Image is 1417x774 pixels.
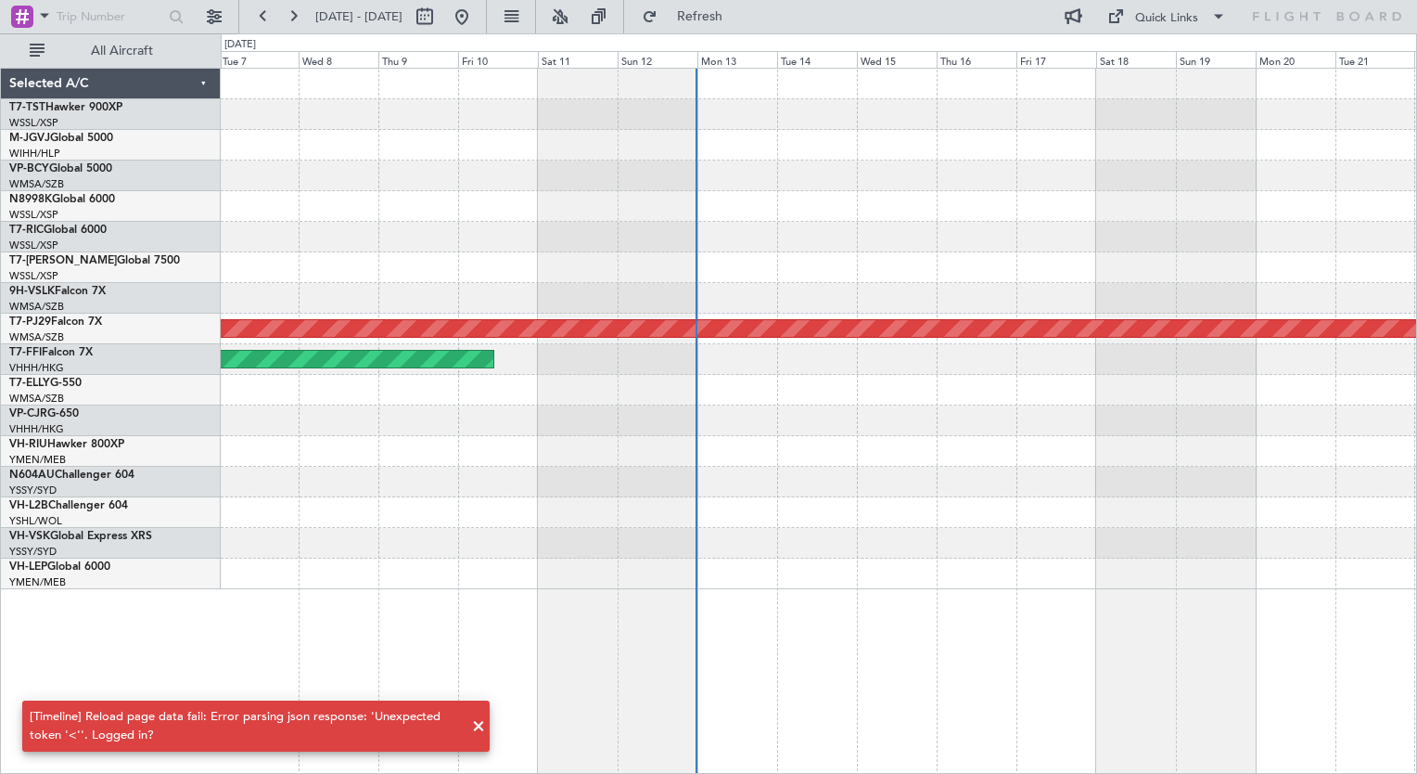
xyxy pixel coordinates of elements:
a: VH-LEPGlobal 6000 [9,561,110,573]
a: VHHH/HKG [9,361,64,375]
a: WMSA/SZB [9,330,64,344]
div: Fri 17 [1016,51,1096,68]
a: M-JGVJGlobal 5000 [9,133,113,144]
button: Refresh [633,2,745,32]
a: VH-VSKGlobal Express XRS [9,531,152,542]
span: T7-[PERSON_NAME] [9,255,117,266]
a: YSSY/SYD [9,484,57,497]
a: T7-ELLYG-550 [9,378,82,389]
span: N604AU [9,470,55,481]
span: T7-RIC [9,225,44,236]
a: YSHL/WOL [9,514,62,528]
a: WSSL/XSP [9,208,58,222]
a: VP-BCYGlobal 5000 [9,163,112,174]
a: YSSY/SYD [9,545,57,559]
div: Sat 18 [1096,51,1176,68]
a: N604AUChallenger 604 [9,470,134,481]
span: VH-LEP [9,561,47,573]
a: N8998KGlobal 6000 [9,194,115,205]
div: Sun 12 [618,51,697,68]
a: YMEN/MEB [9,453,66,467]
div: Fri 10 [458,51,538,68]
span: T7-TST [9,102,45,113]
span: N8998K [9,194,52,205]
span: All Aircraft [48,45,196,58]
a: VHHH/HKG [9,422,64,436]
a: WSSL/XSP [9,239,58,252]
a: WMSA/SZB [9,392,64,406]
span: Refresh [661,10,739,23]
span: VP-CJR [9,408,47,419]
div: Thu 16 [937,51,1016,68]
span: T7-FFI [9,347,42,358]
a: WMSA/SZB [9,177,64,191]
a: WIHH/HLP [9,147,60,161]
a: YMEN/MEB [9,575,66,589]
div: Sat 11 [538,51,618,68]
div: Mon 13 [697,51,777,68]
button: All Aircraft [20,36,201,66]
a: WSSL/XSP [9,116,58,130]
span: VP-BCY [9,163,49,174]
span: VH-RIU [9,439,47,450]
div: Mon 20 [1256,51,1335,68]
div: Thu 9 [378,51,458,68]
span: VH-L2B [9,500,48,511]
input: Trip Number [57,3,163,31]
a: T7-[PERSON_NAME]Global 7500 [9,255,180,266]
button: Quick Links [1098,2,1235,32]
a: WSSL/XSP [9,269,58,283]
a: VP-CJRG-650 [9,408,79,419]
div: Tue 21 [1335,51,1415,68]
div: Wed 8 [299,51,378,68]
a: WMSA/SZB [9,300,64,314]
a: T7-FFIFalcon 7X [9,347,93,358]
div: Tue 14 [777,51,857,68]
div: Tue 7 [219,51,299,68]
span: T7-ELLY [9,378,50,389]
span: VH-VSK [9,531,50,542]
a: VH-L2BChallenger 604 [9,500,128,511]
a: T7-TSTHawker 900XP [9,102,122,113]
span: 9H-VSLK [9,286,55,297]
span: [DATE] - [DATE] [315,8,402,25]
div: Sun 19 [1176,51,1256,68]
div: [Timeline] Reload page data fail: Error parsing json response: 'Unexpected token '<''. Logged in? [30,708,462,744]
div: Quick Links [1135,9,1198,28]
a: T7-PJ29Falcon 7X [9,316,102,328]
a: T7-RICGlobal 6000 [9,225,107,236]
div: Wed 15 [857,51,937,68]
a: 9H-VSLKFalcon 7X [9,286,106,297]
span: T7-PJ29 [9,316,51,328]
div: [DATE] [224,37,256,53]
span: M-JGVJ [9,133,50,144]
a: VH-RIUHawker 800XP [9,439,124,450]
